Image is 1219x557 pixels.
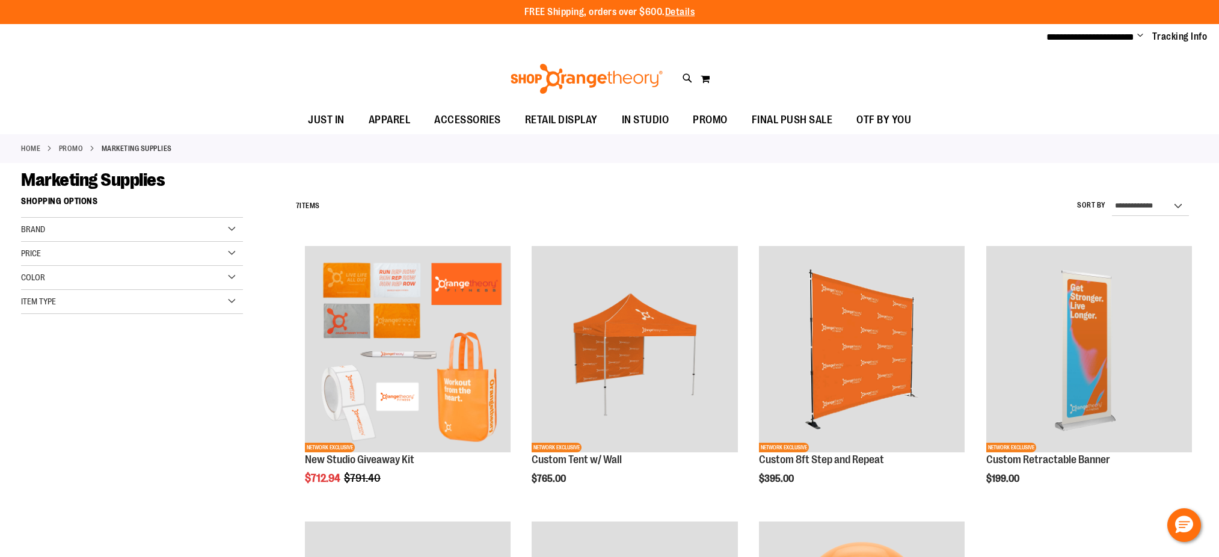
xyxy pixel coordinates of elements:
span: NETWORK EXCLUSIVE [986,443,1036,452]
span: $791.40 [344,472,382,484]
a: JUST IN [296,106,357,134]
span: NETWORK EXCLUSIVE [305,443,355,452]
a: OTF Custom Retractable Banner OrangeNETWORK EXCLUSIVE [986,246,1192,454]
a: Custom Tent w/ Wall [532,454,622,466]
a: PROMO [59,143,84,154]
a: OTF 8ft Step and RepeatNETWORK EXCLUSIVE [759,246,965,454]
span: ACCESSORIES [434,106,501,134]
span: $712.94 [305,472,342,484]
a: IN STUDIO [610,106,681,134]
button: Hello, have a question? Let’s chat. [1167,508,1201,542]
span: $765.00 [532,473,568,484]
div: product [526,240,743,514]
a: FINAL PUSH SALE [740,106,845,134]
a: APPAREL [357,106,423,134]
span: JUST IN [308,106,345,134]
strong: Shopping Options [21,191,243,218]
span: Price [21,248,41,258]
span: NETWORK EXCLUSIVE [532,443,582,452]
span: Brand [21,224,45,234]
div: product [980,240,1198,514]
a: Custom 8ft Step and Repeat [759,454,884,466]
a: ACCESSORIES [422,106,513,134]
a: Tracking Info [1152,30,1208,43]
span: IN STUDIO [622,106,669,134]
label: Sort By [1077,200,1106,211]
span: Color [21,272,45,282]
img: OTF Custom Retractable Banner Orange [986,246,1192,452]
span: $199.00 [986,473,1021,484]
a: PROMO [681,106,740,134]
a: Details [665,7,695,17]
a: New Studio Giveaway KitNETWORK EXCLUSIVE [305,246,511,454]
span: APPAREL [369,106,411,134]
p: FREE Shipping, orders over $600. [524,5,695,19]
div: product [299,240,517,514]
span: RETAIL DISPLAY [525,106,598,134]
strong: Marketing Supplies [102,143,172,154]
img: OTF Custom Tent w/single sided wall Orange [532,246,737,452]
span: 7 [296,202,300,210]
span: OTF BY YOU [856,106,911,134]
span: NETWORK EXCLUSIVE [759,443,809,452]
span: PROMO [693,106,728,134]
a: OTF BY YOU [844,106,923,134]
h2: Items [296,197,320,215]
div: product [753,240,971,514]
span: Item Type [21,297,56,306]
a: Home [21,143,40,154]
span: Marketing Supplies [21,170,165,190]
img: OTF 8ft Step and Repeat [759,246,965,452]
img: Shop Orangetheory [509,64,665,94]
a: OTF Custom Tent w/single sided wall OrangeNETWORK EXCLUSIVE [532,246,737,454]
a: RETAIL DISPLAY [513,106,610,134]
span: FINAL PUSH SALE [752,106,833,134]
a: New Studio Giveaway Kit [305,454,414,466]
img: New Studio Giveaway Kit [305,246,511,452]
button: Account menu [1137,31,1143,43]
a: Custom Retractable Banner [986,454,1110,466]
span: $395.00 [759,473,796,484]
